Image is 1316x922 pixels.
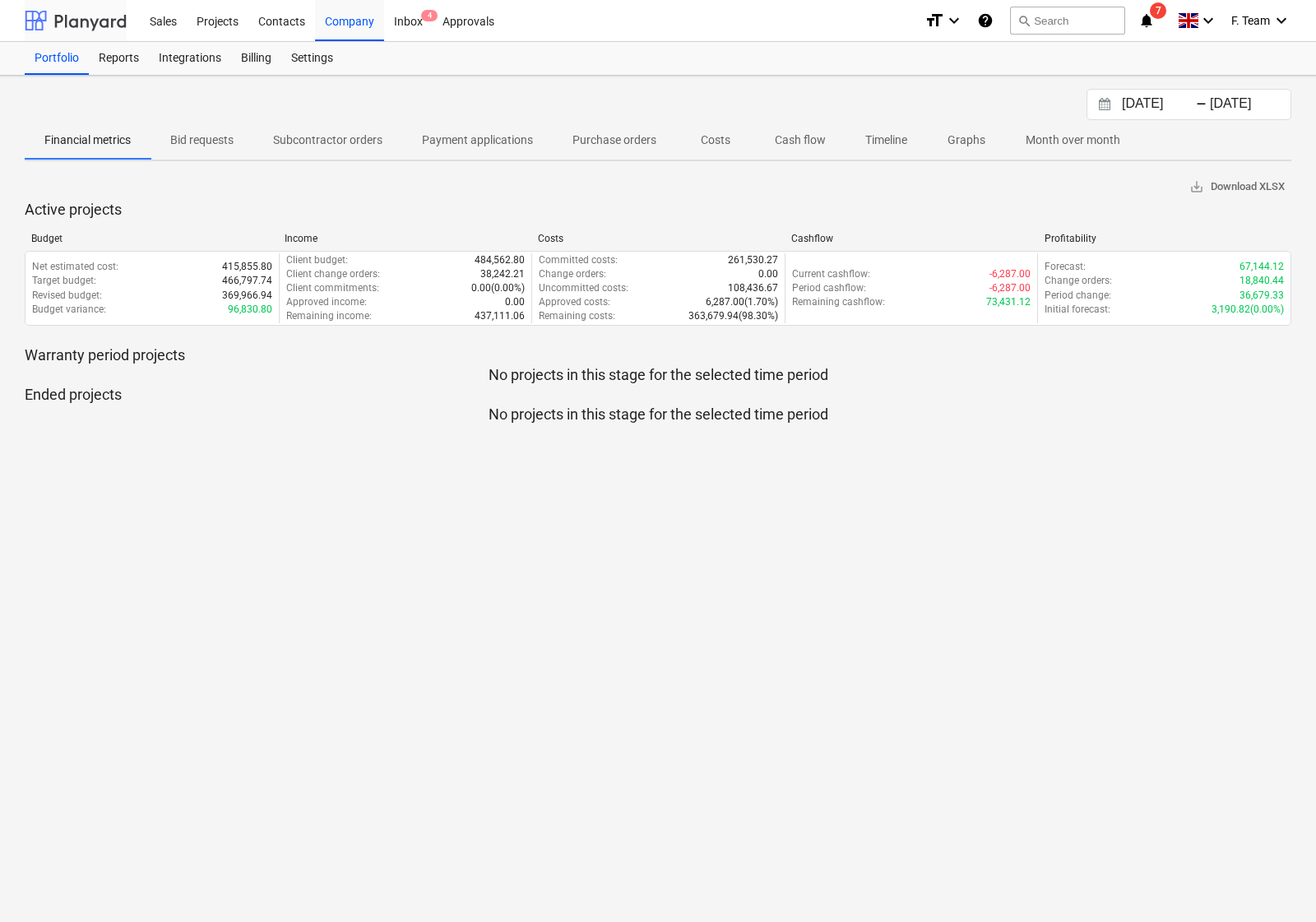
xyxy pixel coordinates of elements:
[791,233,1031,244] div: Cashflow
[505,295,525,309] p: 0.00
[758,267,778,281] p: 0.00
[31,233,271,244] div: Budget
[475,309,525,323] p: 437,111.06
[25,42,89,75] a: Portfolio
[1189,179,1204,194] span: save_alt
[32,260,118,274] p: Net estimated cost :
[865,132,907,149] p: Timeline
[986,295,1031,309] p: 73,431.12
[1189,178,1285,197] span: Download XLSX
[170,132,234,149] p: Bid requests
[1045,303,1110,317] p: Initial forecast :
[539,309,615,323] p: Remaining costs :
[1196,100,1207,109] div: -
[32,303,106,317] p: Budget variance :
[222,260,272,274] p: 415,855.80
[285,233,525,244] div: Income
[1240,274,1284,288] p: 18,840.44
[25,385,1291,405] p: Ended projects
[1240,260,1284,274] p: 67,144.12
[1010,7,1125,35] button: Search
[25,365,1291,385] p: No projects in this stage for the selected time period
[539,281,628,295] p: Uncommitted costs :
[222,289,272,303] p: 369,966.94
[89,42,149,75] a: Reports
[539,267,606,281] p: Change orders :
[989,267,1031,281] p: -6,287.00
[1119,93,1202,116] input: Start Date
[286,309,372,323] p: Remaining income :
[421,10,438,21] span: 4
[1198,11,1218,30] i: keyboard_arrow_down
[286,281,379,295] p: Client commitments :
[1045,289,1111,303] p: Period change :
[989,281,1031,295] p: -6,287.00
[1026,132,1120,149] p: Month over month
[422,132,533,149] p: Payment applications
[286,295,367,309] p: Approved income :
[281,42,343,75] a: Settings
[924,11,944,30] i: format_size
[475,253,525,267] p: 484,562.80
[947,132,986,149] p: Graphs
[286,267,380,281] p: Client change orders :
[25,200,1291,220] p: Active projects
[792,267,870,281] p: Current cashflow :
[1207,93,1291,116] input: End Date
[480,267,525,281] p: 38,242.21
[44,132,131,149] p: Financial metrics
[1272,11,1291,30] i: keyboard_arrow_down
[538,233,778,244] div: Costs
[222,274,272,288] p: 466,797.74
[1045,260,1086,274] p: Forecast :
[1240,289,1284,303] p: 36,679.33
[792,281,866,295] p: Period cashflow :
[1138,11,1155,30] i: notifications
[1234,843,1316,922] iframe: Chat Widget
[572,132,656,149] p: Purchase orders
[539,295,610,309] p: Approved costs :
[1091,95,1119,114] button: Interact with the calendar and add the check-in date for your trip.
[1212,303,1284,317] p: 3,190.82 ( 0.00% )
[728,281,778,295] p: 108,436.67
[32,289,102,303] p: Revised budget :
[471,281,525,295] p: 0.00 ( 0.00% )
[286,253,348,267] p: Client budget :
[775,132,826,149] p: Cash flow
[688,309,778,323] p: 363,679.94 ( 98.30% )
[149,42,231,75] a: Integrations
[539,253,618,267] p: Committed costs :
[1150,2,1166,19] span: 7
[1017,14,1031,27] span: search
[977,11,994,30] i: Knowledge base
[273,132,382,149] p: Subcontractor orders
[696,132,735,149] p: Costs
[228,303,272,317] p: 96,830.80
[728,253,778,267] p: 261,530.27
[231,42,281,75] a: Billing
[1183,174,1291,200] button: Download XLSX
[25,405,1291,424] p: No projects in this stage for the selected time period
[25,345,1291,365] p: Warranty period projects
[1231,14,1270,27] span: F. Team
[32,274,96,288] p: Target budget :
[944,11,964,30] i: keyboard_arrow_down
[1045,274,1112,288] p: Change orders :
[1045,233,1285,244] div: Profitability
[792,295,885,309] p: Remaining cashflow :
[706,295,778,309] p: 6,287.00 ( 1.70% )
